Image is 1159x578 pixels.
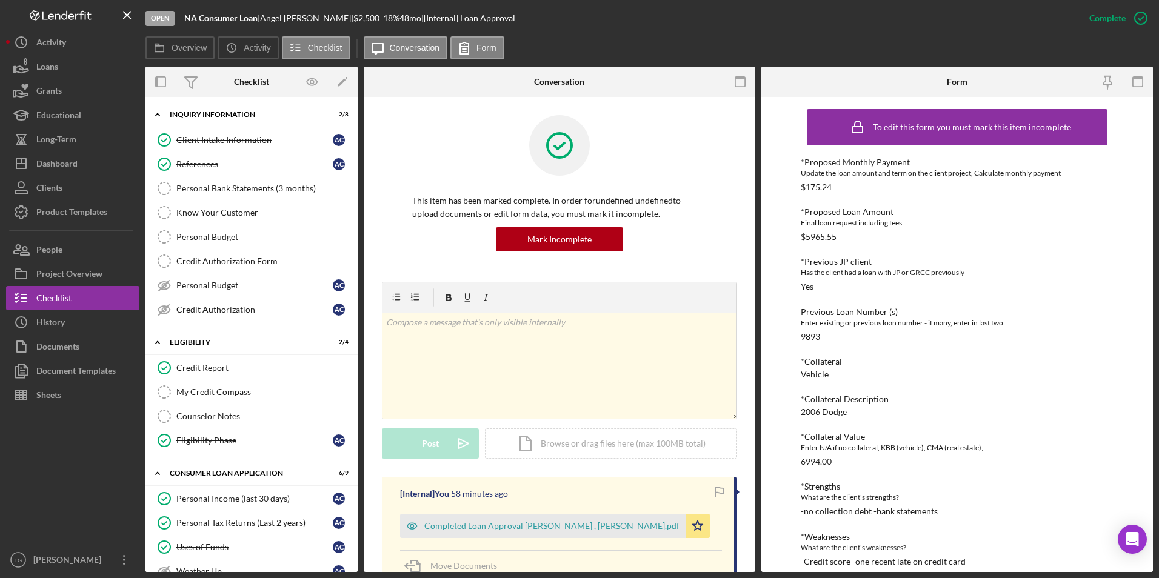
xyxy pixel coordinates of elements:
div: -no collection debt -bank statements [801,507,938,516]
button: Document Templates [6,359,139,383]
button: History [6,310,139,334]
div: *Proposed Monthly Payment [801,158,1114,167]
div: Weather Up [176,566,333,576]
div: 2 / 4 [327,339,349,346]
div: 2 / 8 [327,111,349,118]
a: Credit AuthorizationAC [152,297,352,322]
time: 2025-09-09 20:42 [451,489,508,499]
a: Uses of FundsAC [152,535,352,559]
div: Checklist [36,286,72,313]
div: Personal Budget [176,232,351,242]
div: Mark Incomplete [527,227,592,251]
div: 18 % [383,13,399,23]
div: My Credit Compass [176,387,351,397]
label: Activity [244,43,270,53]
button: Sheets [6,383,139,407]
div: Open [145,11,175,26]
div: Enter N/A if no collateral, KBB (vehicle), CMA (real estate), [801,442,1114,454]
div: Update the loan amount and term on the client project, Calculate monthly payment [801,167,1114,179]
div: Consumer Loan Application [170,470,318,477]
div: Documents [36,334,79,362]
div: Yes [801,282,813,291]
b: NA Consumer Loan [184,13,258,23]
button: Educational [6,103,139,127]
button: Activity [218,36,278,59]
div: *Weaknesses [801,532,1114,542]
a: Clients [6,176,139,200]
label: Conversation [390,43,440,53]
button: People [6,238,139,262]
button: Mark Incomplete [496,227,623,251]
div: A C [333,304,345,316]
div: Client Intake Information [176,135,333,145]
div: A C [333,158,345,170]
button: Long-Term [6,127,139,151]
div: Final loan request including fees [801,217,1114,229]
div: Personal Tax Returns (Last 2 years) [176,518,333,528]
a: Know Your Customer [152,201,352,225]
div: Personal Bank Statements (3 months) [176,184,351,193]
div: Grants [36,79,62,106]
button: Product Templates [6,200,139,224]
div: Sheets [36,383,61,410]
div: *Previous JP client [801,257,1114,267]
button: Checklist [6,286,139,310]
div: Product Templates [36,200,107,227]
div: A C [333,493,345,505]
label: Checklist [308,43,342,53]
div: Know Your Customer [176,208,351,218]
div: Form [947,77,967,87]
div: Counselor Notes [176,411,351,421]
div: Long-Term [36,127,76,154]
a: My Credit Compass [152,380,352,404]
button: LG[PERSON_NAME] [6,548,139,572]
div: Personal Income (last 30 days) [176,494,333,503]
div: A C [333,134,345,146]
div: *Proposed Loan Amount [801,207,1114,217]
div: Complete [1089,6,1126,30]
div: *Collateral Value [801,432,1114,442]
button: Form [450,36,504,59]
div: 48 mo [399,13,421,23]
a: Client Intake InformationAC [152,128,352,152]
a: Credit Authorization Form [152,249,352,273]
a: Personal Income (last 30 days)AC [152,487,352,511]
div: Credit Authorization Form [176,256,351,266]
div: Project Overview [36,262,102,289]
div: A C [333,517,345,529]
a: Personal Bank Statements (3 months) [152,176,352,201]
button: Loans [6,55,139,79]
div: Enter existing or previous loan number - if many, enter in last two. [801,317,1114,329]
div: *Strengths [801,482,1114,491]
div: Angel [PERSON_NAME] | [260,13,353,23]
button: Completed Loan Approval [PERSON_NAME] , [PERSON_NAME].pdf [400,514,710,538]
a: Personal BudgetAC [152,273,352,297]
div: History [36,310,65,337]
div: | [Internal] Loan Approval [421,13,515,23]
button: Dashboard [6,151,139,176]
div: A C [333,565,345,577]
div: Clients [36,176,62,203]
a: Personal Budget [152,225,352,249]
div: *Collateral [801,357,1114,367]
button: Overview [145,36,215,59]
button: Activity [6,30,139,55]
div: Credit Authorization [176,305,333,314]
button: Conversation [364,36,448,59]
div: [Internal] You [400,489,449,499]
div: Open Intercom Messenger [1118,525,1147,554]
div: -Credit score -one recent late on credit card [801,557,966,566]
div: Post [422,428,439,459]
a: Counselor Notes [152,404,352,428]
div: Completed Loan Approval [PERSON_NAME] , [PERSON_NAME].pdf [424,521,680,531]
div: $5965.55 [801,232,837,242]
div: Inquiry Information [170,111,318,118]
div: Educational [36,103,81,130]
div: Eligibility [170,339,318,346]
div: What are the client's strengths? [801,491,1114,503]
